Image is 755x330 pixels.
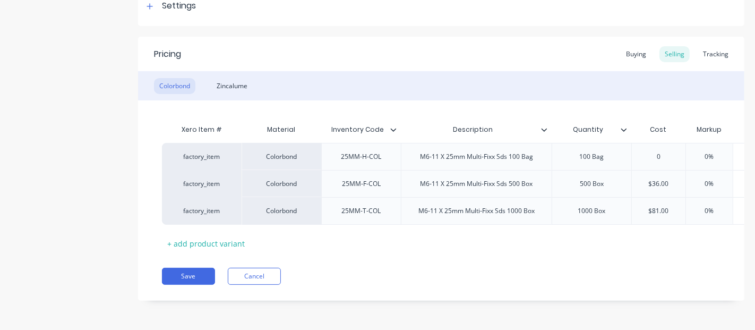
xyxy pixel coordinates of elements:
[228,268,281,285] button: Cancel
[242,170,321,197] div: Colorbond
[683,198,736,224] div: 0%
[162,119,242,140] div: Xero Item #
[683,143,736,170] div: 0%
[552,116,625,143] div: Quantity
[698,46,734,62] div: Tracking
[632,143,685,170] div: 0
[621,46,651,62] div: Buying
[173,152,231,162] div: factory_item
[632,171,685,197] div: $36.00
[565,150,619,164] div: 100 Bag
[552,119,631,140] div: Quantity
[173,179,231,189] div: factory_item
[632,198,685,224] div: $81.00
[333,204,390,218] div: 25MM-T-COL
[162,268,215,285] button: Save
[412,177,542,191] div: M6-11 X 25mm Multi-Fixx Sds 500 Box
[154,48,181,61] div: Pricing
[401,116,545,143] div: Description
[211,78,253,94] div: Zincalume
[565,204,619,218] div: 1000 Box
[242,143,321,170] div: Colorbond
[321,119,401,140] div: Inventory Code
[162,235,250,252] div: + add product variant
[242,119,321,140] div: Material
[410,204,543,218] div: M6-11 X 25mm Multi-Fixx Sds 1000 Box
[173,206,231,216] div: factory_item
[411,150,542,164] div: M6-11 X 25mm Multi-Fixx Sds 100 Bag
[659,46,690,62] div: Selling
[333,150,390,164] div: 25MM-H-COL
[333,177,389,191] div: 25MM-F-COL
[401,119,552,140] div: Description
[631,119,685,140] div: Cost
[321,116,394,143] div: Inventory Code
[154,78,195,94] div: Colorbond
[565,177,619,191] div: 500 Box
[685,119,733,140] div: Markup
[683,171,736,197] div: 0%
[242,197,321,225] div: Colorbond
